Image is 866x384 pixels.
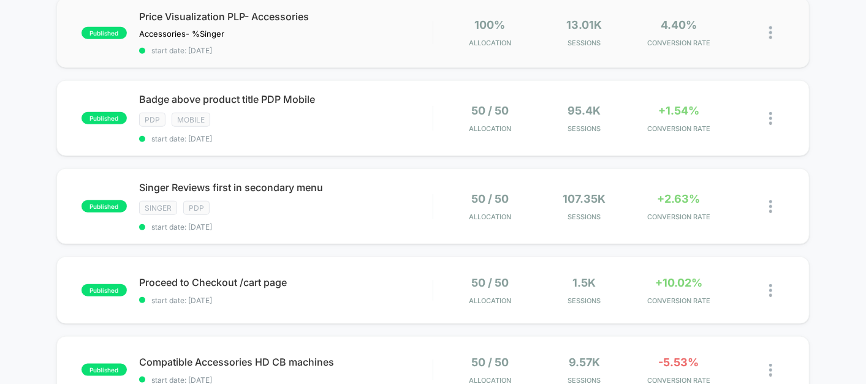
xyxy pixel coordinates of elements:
span: 50 / 50 [471,104,509,117]
span: CONVERSION RATE [635,39,723,47]
span: Sessions [540,213,628,221]
span: 4.40% [661,18,697,31]
span: 100% [474,18,505,31]
span: -5.53% [659,356,699,369]
span: 107.35k [563,192,606,205]
img: close [769,364,772,377]
span: 50 / 50 [471,192,509,205]
span: Accessories- %Singer [139,29,224,39]
span: published [82,364,127,376]
span: Sessions [540,124,628,133]
span: start date: [DATE] [139,222,433,232]
span: Allocation [469,39,511,47]
span: Singer Reviews first in secondary menu [139,181,433,194]
span: 1.5k [573,276,596,289]
span: +10.02% [655,276,702,289]
span: CONVERSION RATE [635,124,723,133]
span: published [82,112,127,124]
img: close [769,284,772,297]
span: Singer [139,201,177,215]
span: Price Visualization PLP- Accessories [139,10,433,23]
span: 50 / 50 [471,356,509,369]
span: Proceed to Checkout /cart page [139,276,433,288]
span: published [82,27,127,39]
span: 50 / 50 [471,276,509,289]
span: Compatible Accessories HD CB machines [139,356,433,368]
img: close [769,26,772,39]
img: close [769,200,772,213]
span: Badge above product title PDP Mobile [139,93,433,105]
img: close [769,112,772,125]
span: Allocation [469,296,511,305]
span: PDP [139,113,165,127]
span: Sessions [540,39,628,47]
span: Allocation [469,213,511,221]
span: 13.01k [567,18,602,31]
span: CONVERSION RATE [635,296,723,305]
span: start date: [DATE] [139,134,433,143]
span: 95.4k [568,104,601,117]
span: PDP [183,201,210,215]
span: +1.54% [658,104,699,117]
span: 9.57k [569,356,600,369]
span: Mobile [172,113,210,127]
span: start date: [DATE] [139,296,433,305]
span: Allocation [469,124,511,133]
span: CONVERSION RATE [635,213,723,221]
span: +2.63% [658,192,701,205]
span: Sessions [540,296,628,305]
span: published [82,200,127,213]
span: published [82,284,127,296]
span: start date: [DATE] [139,46,433,55]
